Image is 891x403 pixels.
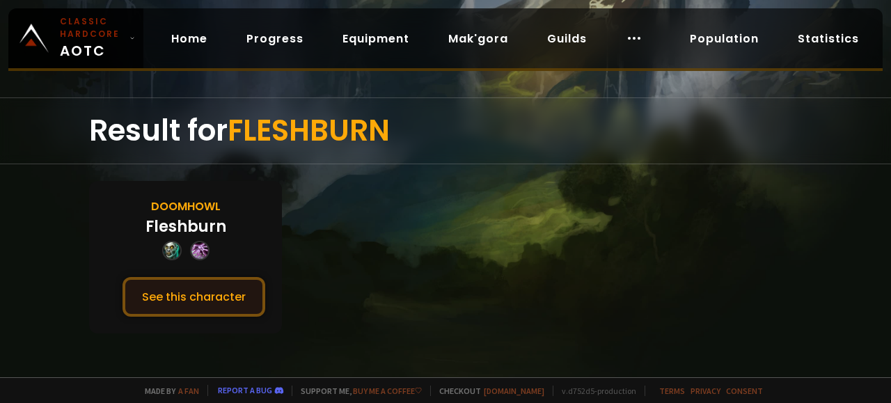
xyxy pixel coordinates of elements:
[235,24,315,53] a: Progress
[787,24,870,53] a: Statistics
[89,98,802,164] div: Result for
[553,386,636,396] span: v. d752d5 - production
[178,386,199,396] a: a fan
[218,385,272,395] a: Report a bug
[691,386,720,396] a: Privacy
[437,24,519,53] a: Mak'gora
[484,386,544,396] a: [DOMAIN_NAME]
[60,15,124,61] span: AOTC
[160,24,219,53] a: Home
[659,386,685,396] a: Terms
[679,24,770,53] a: Population
[60,15,124,40] small: Classic Hardcore
[8,8,143,68] a: Classic HardcoreAOTC
[430,386,544,396] span: Checkout
[123,277,265,317] button: See this character
[145,215,226,238] div: Fleshburn
[331,24,420,53] a: Equipment
[228,110,390,151] span: FLESHBURN
[536,24,598,53] a: Guilds
[292,386,422,396] span: Support me,
[726,386,763,396] a: Consent
[151,198,221,215] div: Doomhowl
[353,386,422,396] a: Buy me a coffee
[136,386,199,396] span: Made by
